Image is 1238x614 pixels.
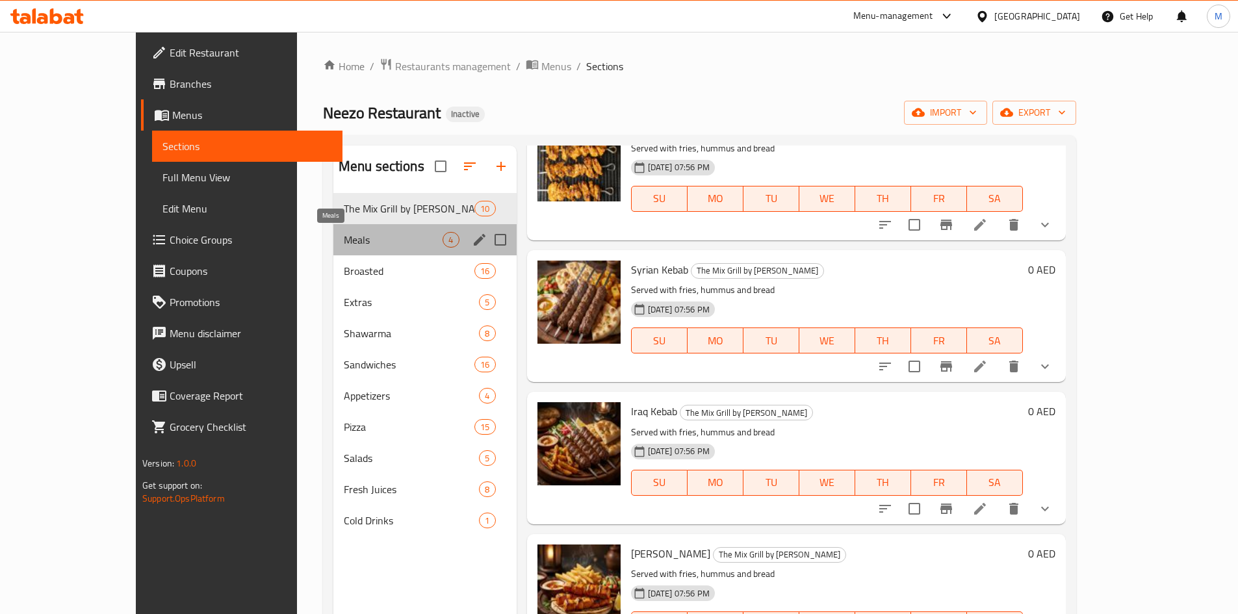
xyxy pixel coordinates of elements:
button: SU [631,186,688,212]
button: edit [470,230,489,249]
span: Promotions [170,294,332,310]
span: export [1003,105,1066,121]
span: Branches [170,76,332,92]
span: Get support on: [142,477,202,494]
span: Menus [172,107,332,123]
button: FR [911,186,967,212]
span: 8 [480,483,495,496]
span: TH [860,473,906,492]
div: The Mix Grill by Kilo [344,201,475,216]
button: delete [998,493,1029,524]
div: Appetizers [344,388,480,403]
a: Edit menu item [972,217,988,233]
button: TH [855,186,911,212]
span: 1 [480,515,495,527]
div: The Mix Grill by Kilo [680,405,813,420]
a: Choice Groups [141,224,342,255]
span: TU [749,331,794,350]
button: export [992,101,1076,125]
div: Shawarma [344,326,480,341]
div: items [443,232,459,248]
button: Branch-specific-item [931,351,962,382]
span: TU [749,189,794,208]
div: Meals4edit [333,224,517,255]
span: 16 [475,265,495,277]
span: [PERSON_NAME] [631,544,710,563]
a: Restaurants management [380,58,511,75]
span: The Mix Grill by [PERSON_NAME] [680,405,812,420]
button: WE [799,327,855,353]
span: The Mix Grill by [PERSON_NAME] [344,201,475,216]
span: SU [637,473,682,492]
span: [DATE] 07:56 PM [643,587,715,600]
span: Edit Restaurant [170,45,332,60]
div: items [474,357,495,372]
span: Select to update [901,495,928,522]
span: SU [637,331,682,350]
h6: 0 AED [1028,402,1055,420]
p: Served with fries, hummus and bread [631,424,1023,441]
p: Served with fries, hummus and bread [631,566,1023,582]
span: 1.0.0 [176,455,196,472]
span: Iraq Kebab [631,402,677,421]
span: Coupons [170,263,332,279]
button: sort-choices [870,493,901,524]
span: Edit Menu [162,201,332,216]
a: Full Menu View [152,162,342,193]
button: TU [743,327,799,353]
button: TH [855,327,911,353]
button: sort-choices [870,351,901,382]
button: SA [967,470,1023,496]
div: Cold Drinks1 [333,505,517,536]
button: Branch-specific-item [931,209,962,240]
span: 8 [480,327,495,340]
button: TU [743,186,799,212]
img: Syrian Kebab [537,261,621,344]
button: import [904,101,987,125]
div: items [474,263,495,279]
div: Salads [344,450,480,466]
div: Pizza15 [333,411,517,442]
span: import [914,105,977,121]
span: Pizza [344,419,475,435]
span: Select all sections [427,153,454,180]
a: Edit menu item [972,359,988,374]
span: Inactive [446,109,485,120]
span: 16 [475,359,495,371]
span: M [1215,9,1222,23]
span: Choice Groups [170,232,332,248]
span: TU [749,473,794,492]
span: 10 [475,203,495,215]
button: show more [1029,351,1061,382]
span: SA [972,331,1018,350]
span: TH [860,189,906,208]
span: Sort sections [454,151,485,182]
span: Fresh Juices [344,481,480,497]
span: SA [972,473,1018,492]
div: Broasted16 [333,255,517,287]
span: Grocery Checklist [170,419,332,435]
button: SU [631,327,688,353]
span: Select to update [901,353,928,380]
span: Neezo Restaurant [323,98,441,127]
a: Edit Menu [152,193,342,224]
svg: Show Choices [1037,217,1053,233]
button: TU [743,470,799,496]
span: Sandwiches [344,357,475,372]
span: Extras [344,294,480,310]
a: Grocery Checklist [141,411,342,442]
span: SU [637,189,682,208]
a: Home [323,58,365,74]
button: FR [911,470,967,496]
button: WE [799,186,855,212]
span: Meals [344,232,443,248]
span: Sections [586,58,623,74]
span: [DATE] 07:56 PM [643,161,715,173]
a: Upsell [141,349,342,380]
svg: Show Choices [1037,359,1053,374]
span: 5 [480,296,495,309]
button: sort-choices [870,209,901,240]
